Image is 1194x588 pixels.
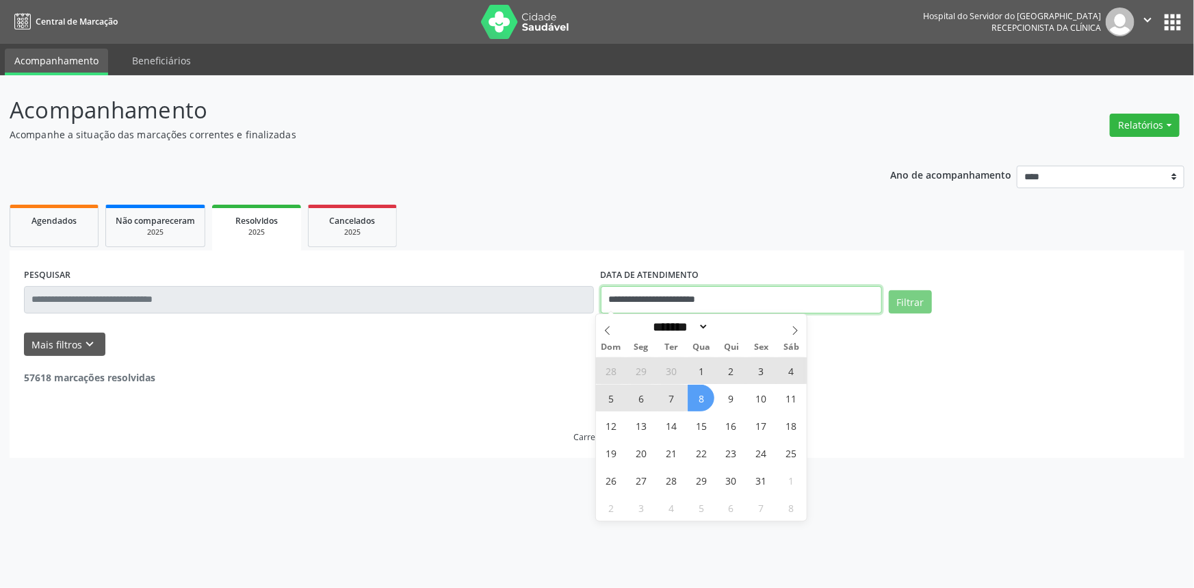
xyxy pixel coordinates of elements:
div: Hospital do Servidor do [GEOGRAPHIC_DATA] [923,10,1101,22]
span: Setembro 29, 2025 [627,357,654,384]
span: Outubro 14, 2025 [658,412,684,439]
span: Novembro 5, 2025 [688,494,714,521]
div: 2025 [116,227,195,238]
span: Outubro 6, 2025 [627,385,654,411]
span: Outubro 8, 2025 [688,385,714,411]
span: Dom [596,343,626,352]
label: PESQUISAR [24,265,70,286]
a: Acompanhamento [5,49,108,75]
span: Seg [626,343,656,352]
span: Outubro 4, 2025 [778,357,805,384]
a: Central de Marcação [10,10,118,33]
i:  [1140,12,1155,27]
button: apps [1160,10,1184,34]
span: Outubro 31, 2025 [748,467,775,494]
span: Novembro 7, 2025 [748,494,775,521]
span: Outubro 15, 2025 [688,412,714,439]
span: Outubro 9, 2025 [718,385,744,411]
span: Outubro 26, 2025 [597,467,624,494]
span: Outubro 13, 2025 [627,412,654,439]
span: Setembro 28, 2025 [597,357,624,384]
div: Carregando [573,431,621,443]
span: Novembro 4, 2025 [658,494,684,521]
span: Outubro 17, 2025 [748,412,775,439]
span: Outubro 5, 2025 [597,385,624,411]
button: Mais filtroskeyboard_arrow_down [24,333,105,357]
span: Resolvidos [235,215,278,227]
i: keyboard_arrow_down [83,337,98,352]
p: Acompanhe a situação das marcações correntes e finalizadas [10,127,832,142]
div: 2025 [222,227,291,238]
span: Outubro 29, 2025 [688,467,714,494]
p: Ano de acompanhamento [891,166,1012,183]
select: Month [649,320,709,334]
span: Outubro 23, 2025 [718,439,744,466]
span: Outubro 22, 2025 [688,439,714,466]
span: Novembro 2, 2025 [597,494,624,521]
span: Não compareceram [116,215,195,227]
strong: 57618 marcações resolvidas [24,371,155,384]
label: DATA DE ATENDIMENTO [601,265,699,286]
span: Ter [656,343,686,352]
span: Recepcionista da clínica [991,22,1101,34]
span: Outubro 1, 2025 [688,357,714,384]
span: Outubro 30, 2025 [718,467,744,494]
span: Cancelados [330,215,376,227]
span: Outubro 12, 2025 [597,412,624,439]
span: Outubro 11, 2025 [778,385,805,411]
span: Qua [686,343,716,352]
span: Novembro 8, 2025 [778,494,805,521]
span: Outubro 21, 2025 [658,439,684,466]
span: Outubro 10, 2025 [748,385,775,411]
span: Outubro 2, 2025 [718,357,744,384]
span: Novembro 6, 2025 [718,494,744,521]
span: Sex [747,343,777,352]
span: Outubro 25, 2025 [778,439,805,466]
p: Acompanhamento [10,93,832,127]
span: Outubro 24, 2025 [748,439,775,466]
span: Novembro 3, 2025 [627,494,654,521]
span: Outubro 16, 2025 [718,412,744,439]
span: Central de Marcação [36,16,118,27]
span: Outubro 19, 2025 [597,439,624,466]
span: Agendados [31,215,77,227]
span: Outubro 28, 2025 [658,467,684,494]
span: Outubro 27, 2025 [627,467,654,494]
span: Outubro 3, 2025 [748,357,775,384]
span: Novembro 1, 2025 [778,467,805,494]
span: Outubro 18, 2025 [778,412,805,439]
img: img [1106,8,1134,36]
button: Relatórios [1110,114,1180,137]
button:  [1134,8,1160,36]
button: Filtrar [889,290,932,314]
span: Qui [716,343,747,352]
span: Outubro 7, 2025 [658,385,684,411]
div: 2025 [318,227,387,238]
a: Beneficiários [122,49,200,73]
span: Sáb [777,343,807,352]
span: Outubro 20, 2025 [627,439,654,466]
span: Setembro 30, 2025 [658,357,684,384]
